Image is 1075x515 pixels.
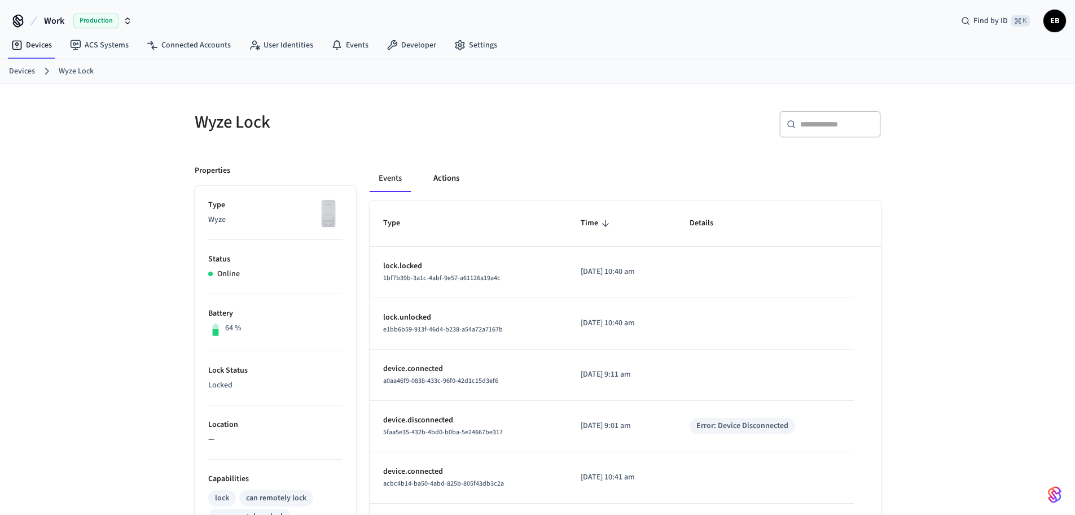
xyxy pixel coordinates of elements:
[9,66,35,77] a: Devices
[581,266,662,278] p: [DATE] 10:40 am
[445,35,506,55] a: Settings
[696,420,788,432] div: Error: Device Disconnected
[383,466,554,478] p: device.connected
[225,322,242,334] p: 64 %
[1043,10,1066,32] button: ЕВ
[383,312,554,324] p: lock.unlocked
[138,35,240,55] a: Connected Accounts
[44,14,64,28] span: Work
[208,199,343,211] p: Type
[581,317,662,329] p: [DATE] 10:40 am
[240,35,322,55] a: User Identities
[208,379,343,391] p: Locked
[208,254,343,265] p: Status
[215,492,229,504] div: lock
[208,308,343,320] p: Battery
[383,215,415,232] span: Type
[378,35,445,55] a: Developer
[73,14,119,28] span: Production
[208,214,343,226] p: Wyze
[383,376,498,386] span: a0aa46f9-0838-433c-96f0-42d1c15d3ef6
[208,473,343,485] p: Capabilities
[383,325,503,334] span: e1bb6b59-913f-46d4-b238-a54a72a7167b
[195,165,230,177] p: Properties
[581,472,662,483] p: [DATE] 10:41 am
[217,268,240,280] p: Online
[370,165,411,192] button: Events
[383,479,504,488] span: acbc4b14-ba50-4abd-825b-805f43db3c2a
[383,260,554,272] p: lock.locked
[581,369,662,381] p: [DATE] 9:11 am
[314,199,343,228] img: Wyze Lock
[383,363,554,375] p: device.connected
[1045,11,1065,31] span: ЕВ
[383,273,501,283] span: 1bf7b39b-3a1c-4abf-9e57-a61126a19a4c
[1011,15,1030,27] span: ⌘ K
[973,15,1008,27] span: Find by ID
[246,492,306,504] div: can remotely lock
[581,420,662,432] p: [DATE] 9:01 am
[195,111,531,134] h5: Wyze Lock
[952,11,1039,31] div: Find by ID⌘ K
[208,434,343,446] p: —
[208,419,343,431] p: Location
[690,215,728,232] span: Details
[2,35,61,55] a: Devices
[383,427,503,437] span: 5faa5e35-432b-4bd0-b0ba-5e24667be317
[424,165,468,192] button: Actions
[322,35,378,55] a: Events
[59,66,94,77] a: Wyze Lock
[383,414,554,426] p: device.disconnected
[61,35,138,55] a: ACS Systems
[370,165,881,192] div: ant example
[581,215,613,232] span: Time
[1048,486,1061,504] img: SeamLogoGradient.69752ec5.svg
[208,365,343,377] p: Lock Status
